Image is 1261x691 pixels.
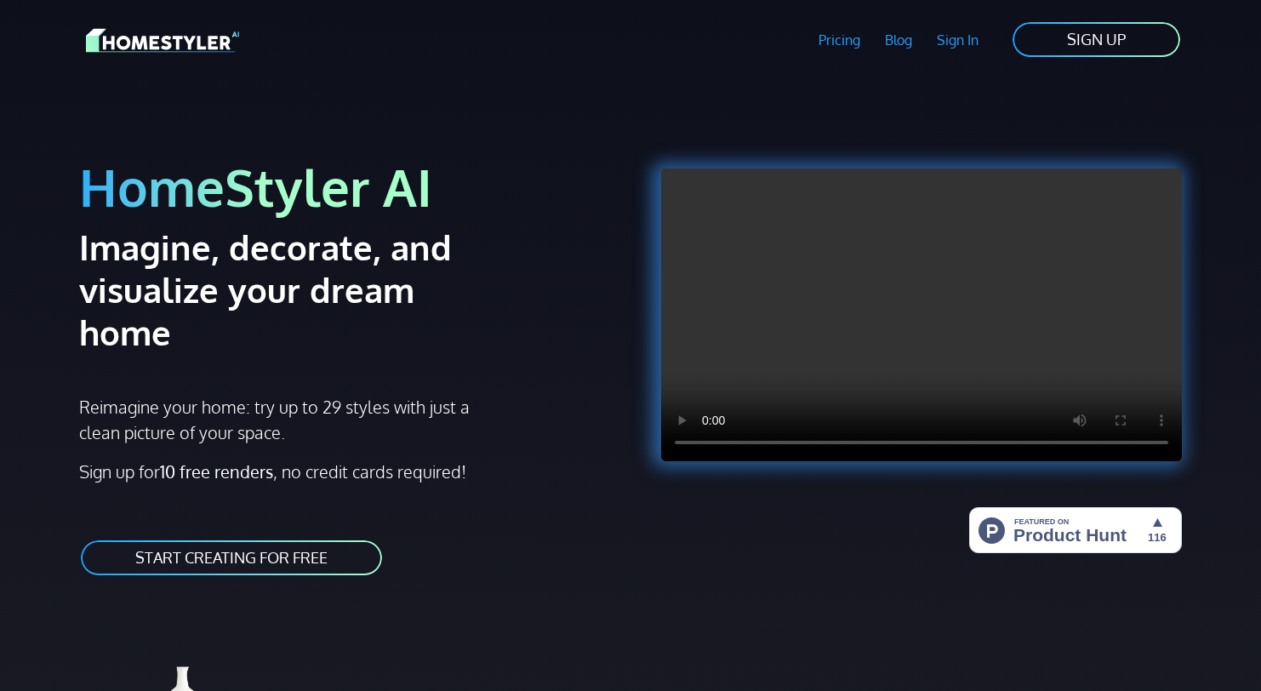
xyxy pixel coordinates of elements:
[160,460,273,483] strong: 10 free renders
[79,539,384,577] a: START CREATING FOR FREE
[79,226,512,353] h2: Imagine, decorate, and visualize your dream home
[1011,20,1182,59] a: SIGN UP
[872,20,924,60] a: Blog
[969,507,1182,553] img: HomeStyler AI - Interior Design Made Easy: One Click to Your Dream Home | Product Hunt
[86,26,239,55] img: HomeStyler AI logo
[924,20,990,60] a: Sign In
[807,20,873,60] a: Pricing
[79,394,485,445] p: Reimagine your home: try up to 29 styles with just a clean picture of your space.
[79,459,620,484] p: Sign up for , no credit cards required!
[79,155,620,219] h1: HomeStyler AI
